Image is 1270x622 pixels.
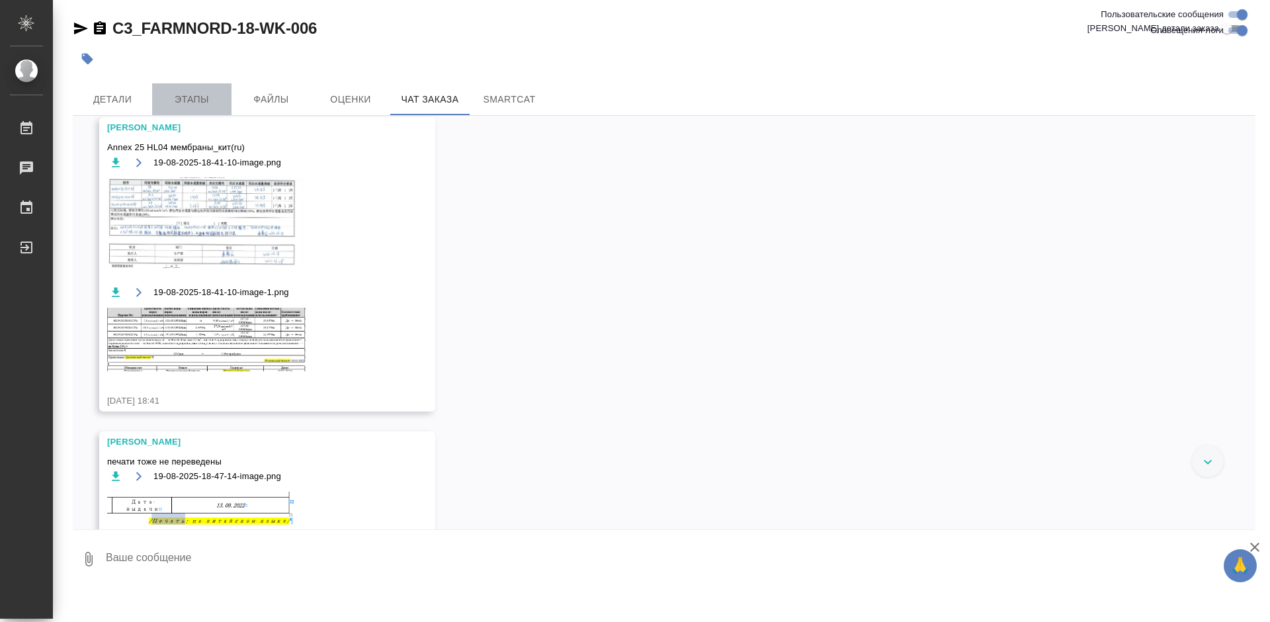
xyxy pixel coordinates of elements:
[1087,22,1219,35] span: [PERSON_NAME] детали заказа
[107,121,389,134] div: [PERSON_NAME]
[130,468,147,485] button: Открыть на драйве
[107,285,124,301] button: Скачать
[239,91,303,108] span: Файлы
[319,91,382,108] span: Оценки
[107,435,389,449] div: [PERSON_NAME]
[130,154,147,171] button: Открыть на драйве
[478,91,541,108] span: SmartCat
[153,470,281,483] span: 19-08-2025-18-47-14-image.png
[153,286,289,299] span: 19-08-2025-18-41-10-image-1.png
[81,91,144,108] span: Детали
[107,394,389,408] div: [DATE] 18:41
[107,141,389,154] span: Annex 25 HL04 мембраны_кит(ru)
[1101,8,1224,21] span: Пользовательские сообщения
[112,19,317,37] a: C3_FARMNORD-18-WK-006
[1224,549,1257,582] button: 🙏
[1229,552,1251,580] span: 🙏
[107,154,124,171] button: Скачать
[107,492,306,550] img: 19-08-2025-18-47-14-image.png
[107,455,389,468] span: печати тоже не переведены
[398,91,462,108] span: Чат заказа
[107,308,306,371] img: 19-08-2025-18-41-10-image-1.png
[73,44,102,73] button: Добавить тэг
[92,21,108,36] button: Скопировать ссылку
[73,21,89,36] button: Скопировать ссылку для ЯМессенджера
[107,177,306,267] img: 19-08-2025-18-41-10-image.png
[160,91,224,108] span: Этапы
[153,156,281,169] span: 19-08-2025-18-41-10-image.png
[130,285,147,301] button: Открыть на драйве
[107,468,124,485] button: Скачать
[1150,24,1224,37] span: Оповещения-логи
